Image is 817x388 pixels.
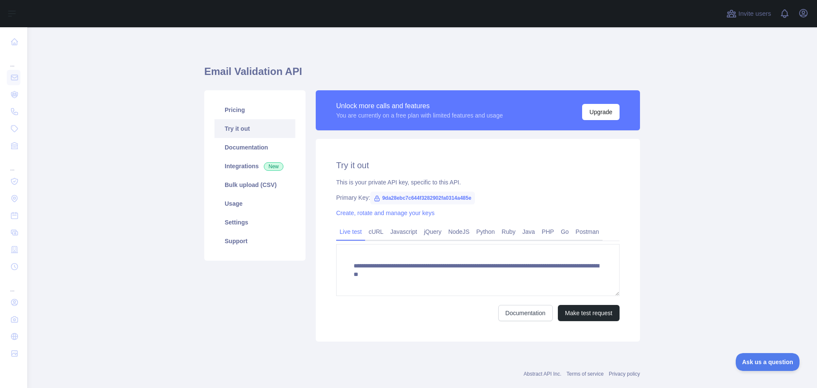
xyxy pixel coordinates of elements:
[336,111,503,120] div: You are currently on a free plan with limited features and usage
[365,225,387,239] a: cURL
[736,353,800,371] iframe: Toggle Customer Support
[214,175,295,194] a: Bulk upload (CSV)
[582,104,620,120] button: Upgrade
[214,119,295,138] a: Try it out
[498,225,519,239] a: Ruby
[214,213,295,232] a: Settings
[572,225,603,239] a: Postman
[264,162,283,171] span: New
[7,276,20,293] div: ...
[524,371,562,377] a: Abstract API Inc.
[725,7,773,20] button: Invite users
[214,232,295,250] a: Support
[387,225,420,239] a: Javascript
[738,9,771,19] span: Invite users
[336,159,620,171] h2: Try it out
[204,65,640,85] h1: Email Validation API
[214,101,295,119] a: Pricing
[214,194,295,213] a: Usage
[566,371,603,377] a: Terms of service
[609,371,640,377] a: Privacy policy
[370,192,475,204] span: 9da28ebc7c644f3282902fa0314a485e
[519,225,539,239] a: Java
[445,225,473,239] a: NodeJS
[558,305,620,321] button: Make test request
[498,305,553,321] a: Documentation
[420,225,445,239] a: jQuery
[538,225,557,239] a: PHP
[557,225,572,239] a: Go
[473,225,498,239] a: Python
[336,193,620,202] div: Primary Key:
[214,157,295,175] a: Integrations New
[336,101,503,111] div: Unlock more calls and features
[336,225,365,239] a: Live test
[214,138,295,157] a: Documentation
[7,155,20,172] div: ...
[7,51,20,68] div: ...
[336,210,434,216] a: Create, rotate and manage your keys
[336,178,620,187] div: This is your private API key, specific to this API.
